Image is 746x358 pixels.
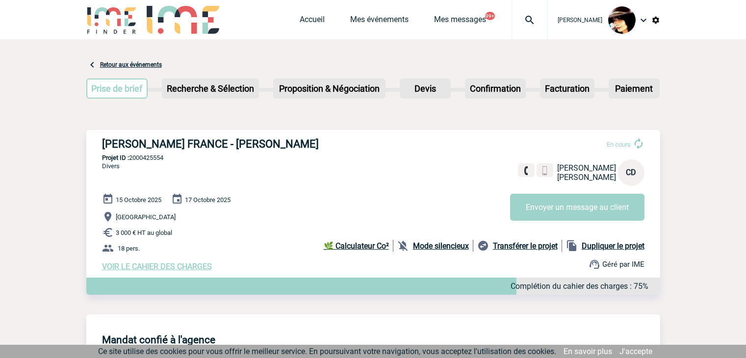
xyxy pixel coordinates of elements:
[116,213,176,221] span: [GEOGRAPHIC_DATA]
[522,166,531,175] img: fixe.png
[324,240,393,252] a: 🌿 Calculateur Co²
[466,79,525,98] p: Confirmation
[608,6,636,34] img: 101023-0.jpg
[557,173,616,182] span: [PERSON_NAME]
[116,229,172,236] span: 3 000 € HT au global
[413,241,469,251] b: Mode silencieux
[626,168,636,177] span: CD
[540,166,549,175] img: portable.png
[558,17,602,24] span: [PERSON_NAME]
[610,79,659,98] p: Paiement
[86,154,660,161] p: 2000425554
[300,15,325,28] a: Accueil
[100,61,162,68] a: Retour aux événements
[116,196,161,204] span: 15 Octobre 2025
[434,15,486,28] a: Mes messages
[163,79,258,98] p: Recherche & Sélection
[564,347,612,356] a: En savoir plus
[102,262,212,271] a: VOIR LE CAHIER DES CHARGES
[98,347,556,356] span: Ce site utilise des cookies pour vous offrir le meilleur service. En poursuivant votre navigation...
[102,138,396,150] h3: [PERSON_NAME] FRANCE - [PERSON_NAME]
[510,194,644,221] button: Envoyer un message au client
[102,162,120,170] span: Divers
[493,241,558,251] b: Transférer le projet
[401,79,450,98] p: Devis
[118,245,140,252] span: 18 pers.
[607,141,631,148] span: En cours
[566,240,578,252] img: file_copy-black-24dp.png
[619,347,652,356] a: J'accepte
[485,12,495,20] button: 99+
[185,196,231,204] span: 17 Octobre 2025
[324,241,389,251] b: 🌿 Calculateur Co²
[86,6,137,34] img: IME-Finder
[102,334,215,346] h4: Mandat confié à l'agence
[589,258,600,270] img: support.png
[102,154,129,161] b: Projet ID :
[557,163,616,173] span: [PERSON_NAME]
[350,15,409,28] a: Mes événements
[274,79,385,98] p: Proposition & Négociation
[602,260,644,269] span: Géré par IME
[541,79,593,98] p: Facturation
[87,79,147,98] p: Prise de brief
[582,241,644,251] b: Dupliquer le projet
